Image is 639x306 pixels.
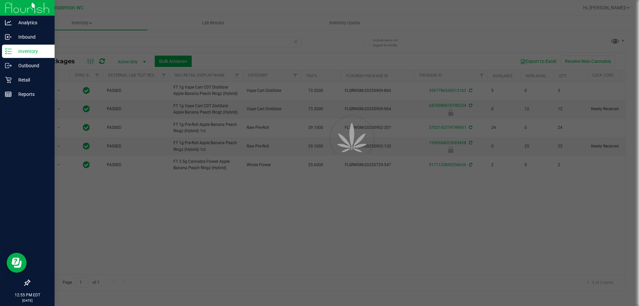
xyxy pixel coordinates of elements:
[12,76,52,84] p: Retail
[12,62,52,70] p: Outbound
[5,34,12,40] inline-svg: Inbound
[5,91,12,98] inline-svg: Reports
[5,77,12,83] inline-svg: Retail
[12,33,52,41] p: Inbound
[5,62,12,69] inline-svg: Outbound
[12,47,52,55] p: Inventory
[12,19,52,27] p: Analytics
[5,19,12,26] inline-svg: Analytics
[12,90,52,98] p: Reports
[3,292,52,298] p: 12:55 PM EDT
[5,48,12,55] inline-svg: Inventory
[3,298,52,303] p: [DATE]
[7,253,27,273] iframe: Resource center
